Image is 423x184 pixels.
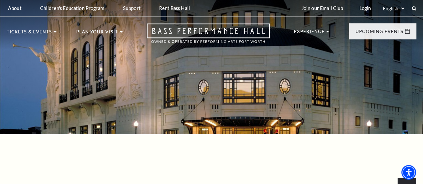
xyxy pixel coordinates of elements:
p: Support [123,5,140,11]
p: Experience [294,29,325,37]
p: Upcoming Events [355,29,403,37]
p: Rent Bass Hall [159,5,190,11]
a: Open this option [123,23,294,50]
div: Accessibility Menu [401,165,416,180]
p: Children's Education Program [40,5,104,11]
select: Select: [382,5,405,12]
p: About [8,5,21,11]
p: Tickets & Events [7,30,52,38]
p: Plan Your Visit [76,30,118,38]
